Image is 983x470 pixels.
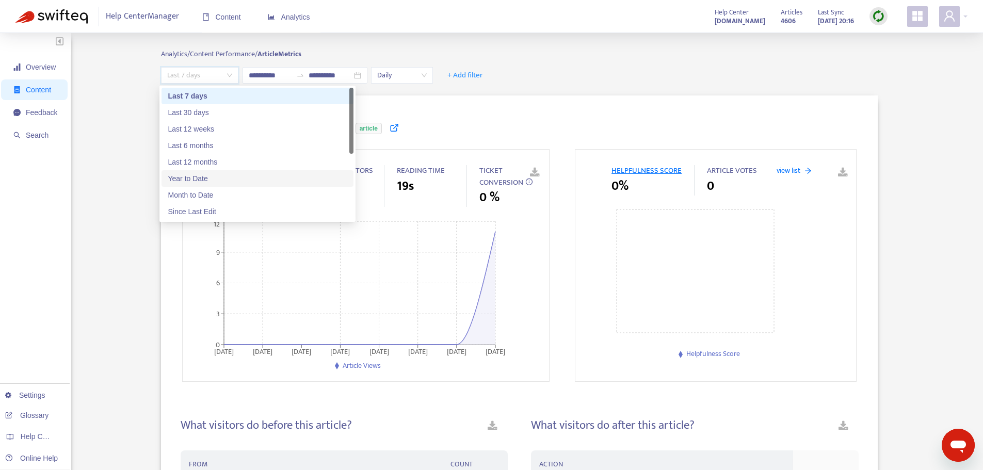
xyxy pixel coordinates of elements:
span: article [356,123,382,134]
div: Year to Date [162,170,353,187]
span: Feedback [26,108,57,117]
div: Last 6 months [162,137,353,154]
span: Articles [781,7,802,18]
span: Last 7 days [167,68,232,83]
a: Settings [5,391,45,399]
tspan: 6 [216,277,220,289]
div: Last 30 days [168,107,347,118]
div: Last 30 days [162,104,353,121]
a: Glossary [5,411,49,419]
span: container [13,86,21,93]
div: Year to Date [168,173,347,184]
tspan: [DATE] [253,346,273,358]
div: Month to Date [162,187,353,203]
span: Content [202,13,241,21]
span: Helpfulness Score [686,348,740,360]
tspan: [DATE] [369,346,389,358]
span: Analytics/ Content Performance/ [161,48,257,60]
span: 0% [611,177,629,196]
div: Last 12 weeks [162,121,353,137]
span: to [296,71,304,79]
div: Last 7 days [168,90,347,102]
span: message [13,109,21,116]
span: signal [13,63,21,71]
span: Content [26,86,51,94]
button: + Add filter [440,67,491,84]
div: Last 7 days [162,88,353,104]
span: 0 [707,177,714,196]
div: Since Last Edit [162,203,353,220]
h4: What visitors do after this article? [531,418,695,432]
tspan: [DATE] [486,346,505,358]
strong: [DATE] 20:16 [818,15,854,27]
span: view list [777,165,800,176]
img: sync.dc5367851b00ba804db3.png [872,10,885,23]
tspan: 3 [216,308,220,320]
span: Article Views [343,360,381,371]
span: Search [26,131,49,139]
span: Analytics [268,13,310,21]
div: Last 12 months [162,154,353,170]
span: appstore [911,10,924,22]
tspan: 9 [216,246,220,258]
div: Last 12 months [168,156,347,168]
tspan: [DATE] [447,346,466,358]
div: Month to Date [168,189,347,201]
span: user [943,10,956,22]
span: swap-right [296,71,304,79]
div: Last 6 months [168,140,347,151]
span: area-chart [268,13,275,21]
span: Daily [377,68,427,83]
tspan: [DATE] [331,346,350,358]
span: 19s [397,177,414,196]
span: TICKET CONVERSION [479,164,523,189]
tspan: [DATE] [214,346,234,358]
span: 0 % [479,188,499,207]
tspan: [DATE] [408,346,428,358]
span: HELPFULNESS SCORE [611,164,682,177]
div: Since Last Edit [168,206,347,217]
a: [DOMAIN_NAME] [715,15,765,27]
span: Last Sync [818,7,844,18]
span: Overview [26,63,56,71]
span: Help Center Manager [106,7,179,26]
span: Help Center [715,7,749,18]
span: book [202,13,210,21]
iframe: Button to launch messaging window [942,429,975,462]
span: Help Centers [21,432,63,441]
span: arrow-right [804,167,812,174]
tspan: 12 [214,218,220,230]
tspan: [DATE] [292,346,312,358]
span: ARTICLE VOTES [707,164,757,177]
span: READING TIME [397,164,445,177]
span: + Add filter [447,69,483,82]
strong: 4606 [781,15,796,27]
tspan: 0 [216,339,220,351]
div: Last 12 weeks [168,123,347,135]
img: Swifteq [15,9,88,24]
a: Online Help [5,454,58,462]
strong: Article Metrics [257,48,301,60]
span: search [13,132,21,139]
h4: What visitors do before this article? [181,418,352,432]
